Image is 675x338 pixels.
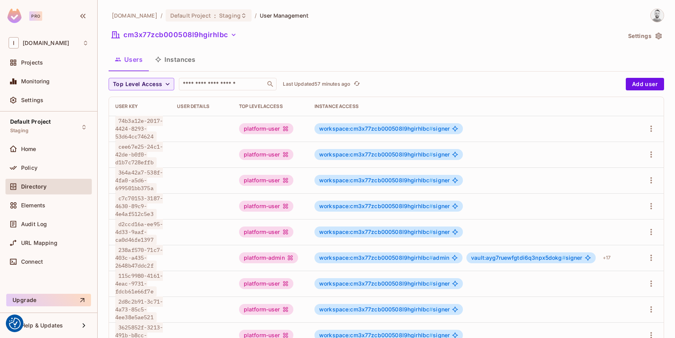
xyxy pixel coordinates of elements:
span: signer [319,126,450,132]
span: URL Mapping [21,240,57,246]
div: platform-user [239,304,293,315]
span: I [9,37,19,49]
span: Settings [21,97,43,103]
span: signer [319,229,450,235]
button: Upgrade [6,294,91,306]
span: Audit Log [21,221,47,227]
span: # [429,151,433,158]
span: d2ccd16a-ee95-4d33-9aaf-ca0d46fe1397 [115,219,163,245]
button: cm3x77zcb000508l9hgirhlbc [109,29,240,41]
div: + 17 [600,252,614,264]
button: Users [109,50,149,69]
span: # [429,254,433,261]
span: workspace:cm3x77zcb000508l9hgirhlbc [319,228,433,235]
span: signer [471,255,582,261]
div: platform-user [239,175,293,186]
li: / [161,12,162,19]
span: Projects [21,59,43,66]
span: signer [319,280,450,287]
span: Staging [219,12,241,19]
div: platform-user [239,227,293,237]
button: Add user [626,78,664,90]
img: SReyMgAAAABJRU5ErkJggg== [7,9,21,23]
span: : [214,13,216,19]
span: Policy [21,165,37,171]
span: Click to refresh data [350,79,361,89]
span: admin [319,255,449,261]
li: / [255,12,257,19]
span: # [429,228,433,235]
span: # [562,254,566,261]
span: Default Project [10,119,51,125]
span: workspace:cm3x77zcb000508l9hgirhlbc [319,306,433,313]
button: Instances [149,50,202,69]
span: workspace:cm3x77zcb000508l9hgirhlbc [319,125,433,132]
img: Fabian Dios Rodas [651,9,664,22]
span: Help & Updates [21,322,63,329]
div: Top Level Access [239,103,302,110]
div: User Details [177,103,226,110]
span: # [429,306,433,313]
span: # [429,177,433,183]
span: Default Project [170,12,211,19]
span: Workspace: iofinnet.com [23,40,69,46]
div: platform-user [239,201,293,212]
span: 74b3a12e-2017-4424-8293-53d64cc74624 [115,116,163,142]
span: 2d8c2b91-3c71-4a73-85c5-4ee38e5ae521 [115,297,163,322]
button: refresh [352,79,361,89]
span: Top Level Access [113,79,162,89]
span: signer [319,151,450,158]
div: platform-user [239,149,293,160]
span: 364a42a7-538f-4fa0-a5d6-699501bb375a [115,167,163,193]
span: refresh [354,80,360,88]
span: User Management [260,12,309,19]
button: Consent Preferences [9,318,21,329]
div: platform-user [239,123,293,134]
span: # [429,125,433,132]
span: # [429,203,433,209]
span: signer [319,306,450,313]
span: 238af570-71c7-403c-a435-2648b47ddc2f [115,245,163,271]
span: Directory [21,183,46,190]
span: cee67e25-24c1-42de-b0f0-d1b7c728effb [115,142,163,167]
span: vault:ayg7ruewfgtdi6q3npx5dokg [471,254,566,261]
span: Connect [21,259,43,265]
div: User Key [115,103,164,110]
div: Pro [29,11,42,21]
span: Home [21,146,36,152]
span: signer [319,203,450,209]
span: the active workspace [112,12,157,19]
span: workspace:cm3x77zcb000508l9hgirhlbc [319,177,433,183]
span: c7c70153-3187-4630-89c9-4e4af512c5e3 [115,193,163,219]
span: workspace:cm3x77zcb000508l9hgirhlbc [319,280,433,287]
span: Monitoring [21,78,50,84]
button: Top Level Access [109,78,174,90]
div: platform-admin [239,252,298,263]
div: platform-user [239,278,293,289]
span: workspace:cm3x77zcb000508l9hgirhlbc [319,151,433,158]
span: signer [319,177,450,183]
span: workspace:cm3x77zcb000508l9hgirhlbc [319,203,433,209]
div: Instance Access [314,103,631,110]
span: 115c9980-4161-4eac-9731-fdcb61e66f7e [115,271,163,297]
button: Settings [625,30,664,42]
span: Staging [10,128,29,134]
p: Last Updated 57 minutes ago [283,81,350,87]
img: Revisit consent button [9,318,21,329]
span: workspace:cm3x77zcb000508l9hgirhlbc [319,254,433,261]
span: # [429,280,433,287]
span: Elements [21,202,45,209]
